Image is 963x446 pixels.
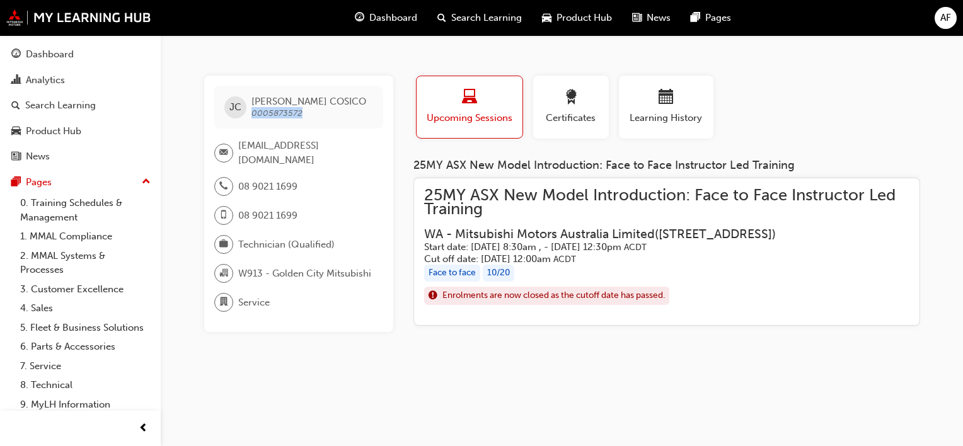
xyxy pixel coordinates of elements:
[424,265,480,282] div: Face to face
[219,178,228,195] span: phone-icon
[26,47,74,62] div: Dashboard
[139,421,148,437] span: prev-icon
[691,10,700,26] span: pages-icon
[15,318,156,338] a: 5. Fleet & Business Solutions
[619,76,713,139] button: Learning History
[5,94,156,117] a: Search Learning
[556,11,612,25] span: Product Hub
[229,100,241,115] span: JC
[15,299,156,318] a: 4. Sales
[238,209,297,223] span: 08 9021 1699
[5,171,156,194] button: Pages
[11,100,20,111] span: search-icon
[553,254,576,265] span: Australian Central Daylight Time ACDT
[424,188,909,217] span: 25MY ASX New Model Introduction: Face to Face Instructor Led Training
[628,111,704,125] span: Learning History
[238,139,373,167] span: [EMAIL_ADDRESS][DOMAIN_NAME]
[11,126,21,137] span: car-icon
[238,180,297,194] span: 08 9021 1699
[15,375,156,395] a: 8. Technical
[424,227,889,241] h3: WA - Mitsubishi Motors Australia Limited ( [STREET_ADDRESS] )
[542,10,551,26] span: car-icon
[26,149,50,164] div: News
[563,89,579,106] span: award-icon
[532,5,622,31] a: car-iconProduct Hub
[26,124,81,139] div: Product Hub
[705,11,731,25] span: Pages
[369,11,417,25] span: Dashboard
[25,98,96,113] div: Search Learning
[437,10,446,26] span: search-icon
[451,11,522,25] span: Search Learning
[219,207,228,224] span: mobile-icon
[681,5,741,31] a: pages-iconPages
[251,108,303,118] span: 0005873572
[533,76,609,139] button: Certificates
[355,10,364,26] span: guage-icon
[11,49,21,60] span: guage-icon
[429,288,437,304] span: exclaim-icon
[659,89,674,106] span: calendar-icon
[238,295,270,310] span: Service
[622,5,681,31] a: news-iconNews
[426,111,513,125] span: Upcoming Sessions
[15,280,156,299] a: 3. Customer Excellence
[15,337,156,357] a: 6. Parts & Accessories
[624,242,647,253] span: Australian Central Daylight Time ACDT
[15,193,156,227] a: 0. Training Schedules & Management
[15,357,156,376] a: 7. Service
[219,145,228,161] span: email-icon
[424,188,909,315] a: 25MY ASX New Model Introduction: Face to Face Instructor Led TrainingWA - Mitsubishi Motors Austr...
[442,289,665,303] span: Enrolments are now closed as the cutoff date has passed.
[11,151,21,163] span: news-icon
[543,111,599,125] span: Certificates
[5,145,156,168] a: News
[11,75,21,86] span: chart-icon
[424,241,889,253] h5: Start date: [DATE] 8:30am , - [DATE] 12:30pm
[6,9,151,26] img: mmal
[424,253,889,265] h5: Cut off date: [DATE] 12:00am
[483,265,514,282] div: 10 / 20
[5,69,156,92] a: Analytics
[251,96,366,107] span: [PERSON_NAME] COSICO
[935,7,957,29] button: AF
[142,174,151,190] span: up-icon
[462,89,477,106] span: laptop-icon
[238,237,335,252] span: Technician (Qualified)
[15,395,156,415] a: 9. MyLH Information
[26,175,52,190] div: Pages
[11,177,21,188] span: pages-icon
[15,246,156,280] a: 2. MMAL Systems & Processes
[219,294,228,311] span: department-icon
[345,5,427,31] a: guage-iconDashboard
[427,5,532,31] a: search-iconSearch Learning
[940,11,951,25] span: AF
[632,10,642,26] span: news-icon
[5,120,156,143] a: Product Hub
[413,159,920,173] div: 25MY ASX New Model Introduction: Face to Face Instructor Led Training
[238,266,371,281] span: W913 - Golden City Mitsubishi
[647,11,671,25] span: News
[15,227,156,246] a: 1. MMAL Compliance
[5,40,156,171] button: DashboardAnalyticsSearch LearningProduct HubNews
[26,73,65,88] div: Analytics
[5,43,156,66] a: Dashboard
[416,76,523,139] button: Upcoming Sessions
[219,236,228,253] span: briefcase-icon
[219,265,228,282] span: organisation-icon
